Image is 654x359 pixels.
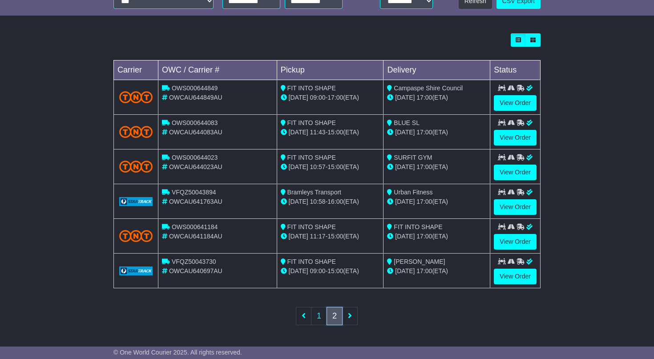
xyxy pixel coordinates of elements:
span: OWS000641184 [172,223,218,230]
a: View Order [494,234,537,250]
img: GetCarrierServiceLogo [119,197,153,206]
img: TNT_Domestic.png [119,161,153,173]
span: [DATE] [395,129,415,136]
span: FIT INTO SHAPE [394,223,442,230]
span: [DATE] [395,233,415,240]
span: 09:00 [310,267,326,274]
td: OWC / Carrier # [158,61,277,80]
span: VFQZ50043894 [172,189,216,196]
span: OWCAU641763AU [169,198,222,205]
span: 15:00 [327,233,343,240]
span: [DATE] [289,233,308,240]
span: OWCAU644849AU [169,94,222,101]
span: FIT INTO SHAPE [287,154,336,161]
span: 17:00 [327,94,343,101]
a: View Order [494,199,537,215]
a: 1 [311,307,327,325]
div: (ETA) [387,128,486,137]
span: FIT INTO SHAPE [287,85,336,92]
span: © One World Courier 2025. All rights reserved. [113,349,242,356]
a: View Order [494,165,537,180]
span: 11:17 [310,233,326,240]
div: - (ETA) [281,197,380,206]
span: OWCAU644083AU [169,129,222,136]
span: OWS000644083 [172,119,218,126]
span: OWS000644023 [172,154,218,161]
div: (ETA) [387,93,486,102]
img: TNT_Domestic.png [119,91,153,103]
span: [DATE] [289,163,308,170]
div: (ETA) [387,162,486,172]
span: 17:00 [416,163,432,170]
div: (ETA) [387,232,486,241]
span: Campaspe Shire Council [394,85,463,92]
span: [DATE] [395,267,415,274]
div: (ETA) [387,197,486,206]
span: 16:00 [327,198,343,205]
span: 15:00 [327,267,343,274]
span: 17:00 [416,129,432,136]
span: 15:00 [327,129,343,136]
div: - (ETA) [281,128,380,137]
a: View Order [494,269,537,284]
span: OWCAU644023AU [169,163,222,170]
div: - (ETA) [281,93,380,102]
a: 2 [327,307,343,325]
span: [DATE] [395,94,415,101]
span: [DATE] [289,198,308,205]
span: SURFIT GYM [394,154,432,161]
span: 17:00 [416,94,432,101]
td: Status [490,61,541,80]
span: 15:00 [327,163,343,170]
a: View Order [494,95,537,111]
img: GetCarrierServiceLogo [119,266,153,275]
span: 10:58 [310,198,326,205]
span: [DATE] [289,267,308,274]
span: OWCAU641184AU [169,233,222,240]
span: OWS000644849 [172,85,218,92]
span: 17:00 [416,233,432,240]
span: 09:00 [310,94,326,101]
span: FIT INTO SHAPE [287,119,336,126]
span: 11:43 [310,129,326,136]
span: 10:57 [310,163,326,170]
span: Bramleys Transport [287,189,341,196]
td: Pickup [277,61,384,80]
span: FIT INTO SHAPE [287,223,336,230]
span: FIT INTO SHAPE [287,258,336,265]
div: (ETA) [387,266,486,276]
span: [PERSON_NAME] [394,258,445,265]
span: Urban Fitness [394,189,432,196]
span: [DATE] [289,129,308,136]
div: - (ETA) [281,162,380,172]
span: 17:00 [416,198,432,205]
span: VFQZ50043730 [172,258,216,265]
img: TNT_Domestic.png [119,126,153,138]
img: TNT_Domestic.png [119,230,153,242]
td: Delivery [384,61,490,80]
a: View Order [494,130,537,145]
div: - (ETA) [281,232,380,241]
span: OWCAU640697AU [169,267,222,274]
span: 17:00 [416,267,432,274]
span: BLUE SL [394,119,420,126]
span: [DATE] [289,94,308,101]
div: - (ETA) [281,266,380,276]
span: [DATE] [395,163,415,170]
td: Carrier [114,61,158,80]
span: [DATE] [395,198,415,205]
